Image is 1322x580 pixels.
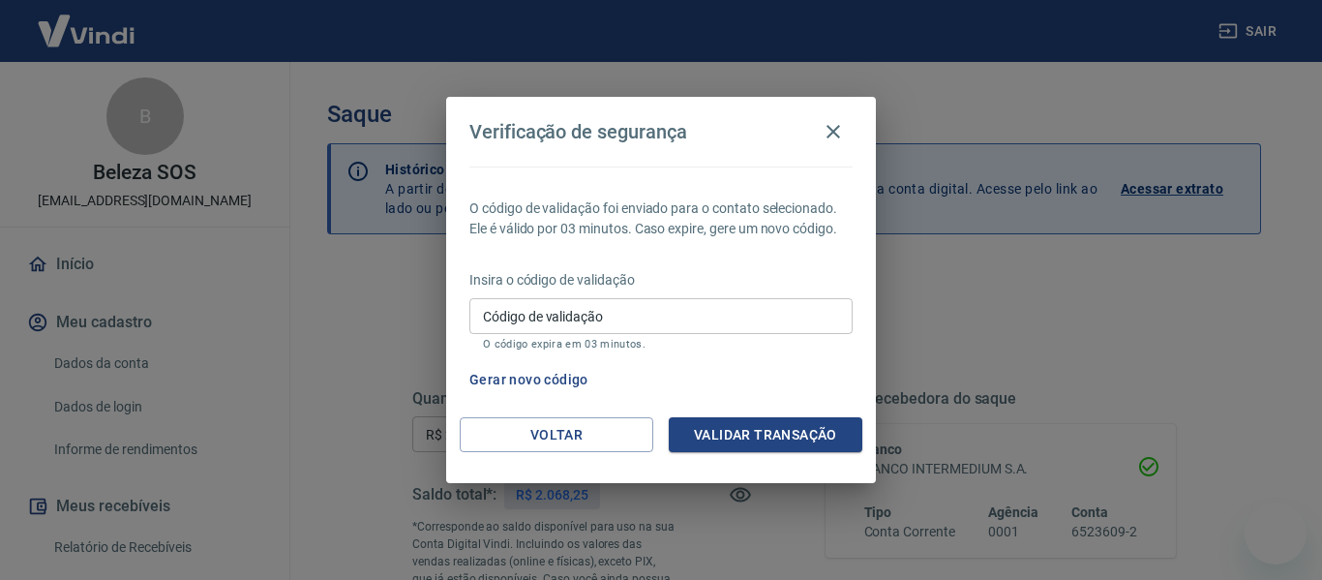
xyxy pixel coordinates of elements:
p: O código de validação foi enviado para o contato selecionado. Ele é válido por 03 minutos. Caso e... [469,198,853,239]
h4: Verificação de segurança [469,120,687,143]
button: Validar transação [669,417,862,453]
button: Gerar novo código [462,362,596,398]
p: O código expira em 03 minutos. [483,338,839,351]
button: Voltar [460,417,653,453]
p: Insira o código de validação [469,270,853,290]
iframe: Botão para abrir a janela de mensagens [1245,503,1307,565]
